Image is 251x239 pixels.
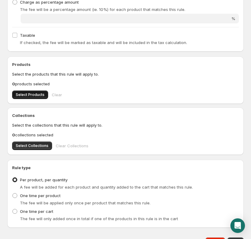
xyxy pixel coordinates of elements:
[20,185,193,189] span: A fee will be added for each product and quantity added to the cart that matches this rule.
[12,81,239,87] p: products selected
[20,33,35,38] span: Taxable
[20,216,178,221] span: The fee will only added once in total if one of the products in this rule is in the cart
[12,132,239,138] p: collections selected
[20,193,61,198] span: One time per product
[12,71,239,77] p: Select the products that this rule will apply to.
[16,143,48,148] span: Select Collections
[12,165,239,171] h2: Rule type
[12,61,239,67] h2: Products
[231,16,235,21] span: %
[12,132,15,137] b: 0
[20,177,68,182] span: Per product, per quantity
[12,122,239,128] p: Select the collections that this rule will apply to.
[12,112,239,118] h2: Collections
[12,142,52,150] button: Select Collections
[20,209,53,214] span: One time per cart
[20,40,187,45] span: If checked, the fee will be marked as taxable and will be included in the tax calculation.
[12,81,15,86] b: 0
[12,90,48,99] button: Select Products
[16,92,45,97] span: Select Products
[20,6,239,12] p: The fee will be a percentage amount (ie. 10%) for each product that matches this rule.
[230,218,245,233] div: Open Intercom Messenger
[20,200,150,205] span: The fee will be applied only once per product that matches this rule.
